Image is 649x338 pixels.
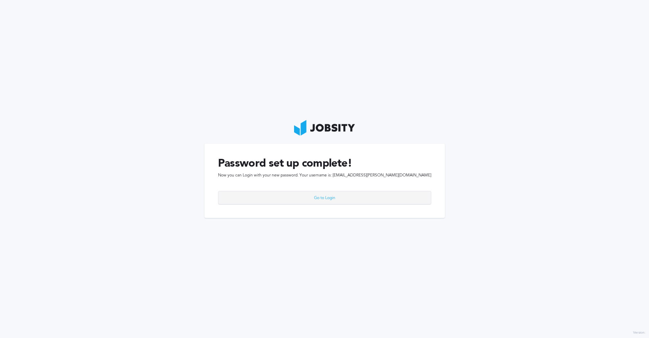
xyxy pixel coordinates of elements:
span: Now you can Login with your new password. Your username is: [EMAIL_ADDRESS][PERSON_NAME][DOMAIN_N... [218,173,431,178]
h1: Password set up complete! [218,157,431,170]
div: Go to Login [218,191,431,205]
label: Version: [633,331,646,335]
button: Go to Login [218,191,431,204]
